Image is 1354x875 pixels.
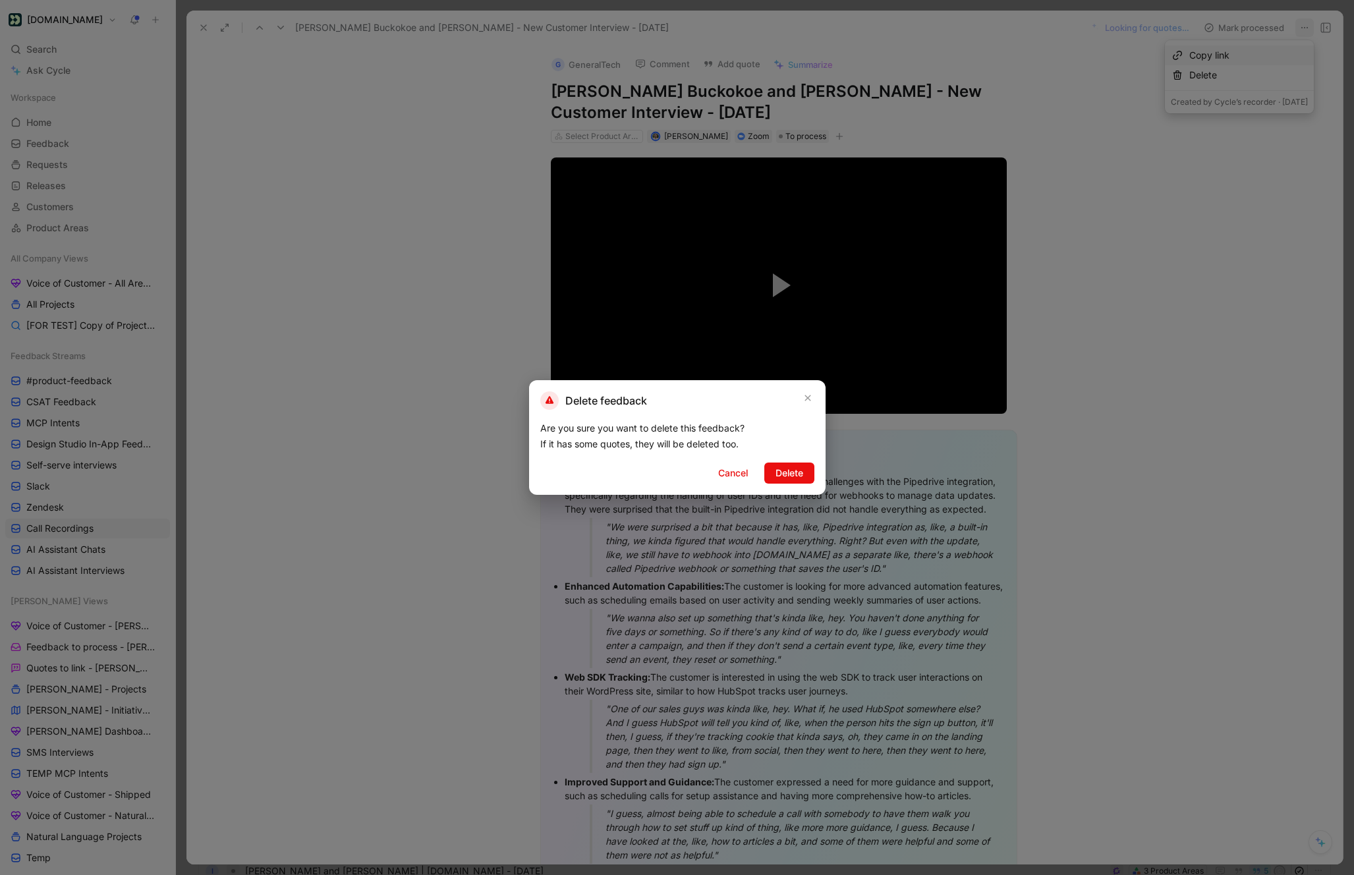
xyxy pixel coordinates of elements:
[540,420,814,452] div: Are you sure you want to delete this feedback? If it has some quotes, they will be deleted too.
[776,465,803,481] span: Delete
[718,465,748,481] span: Cancel
[707,463,759,484] button: Cancel
[764,463,814,484] button: Delete
[540,391,647,410] h2: Delete feedback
